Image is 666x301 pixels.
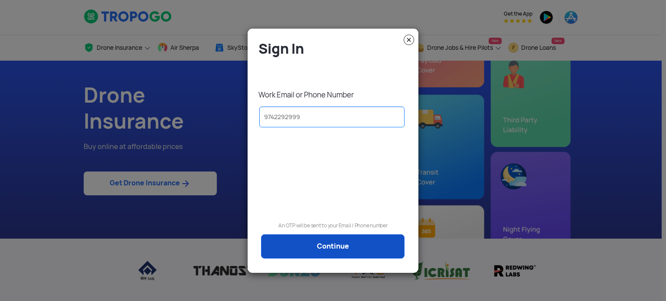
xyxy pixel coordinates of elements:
a: Continue [261,234,405,259]
h4: Sign In [258,40,412,58]
input: Your Email Id / Phone Number [259,107,405,127]
p: An OTP will be sent to your Email / Phone number [254,221,412,230]
p: Work Email or Phone Number [258,90,412,100]
img: close [404,35,414,45]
